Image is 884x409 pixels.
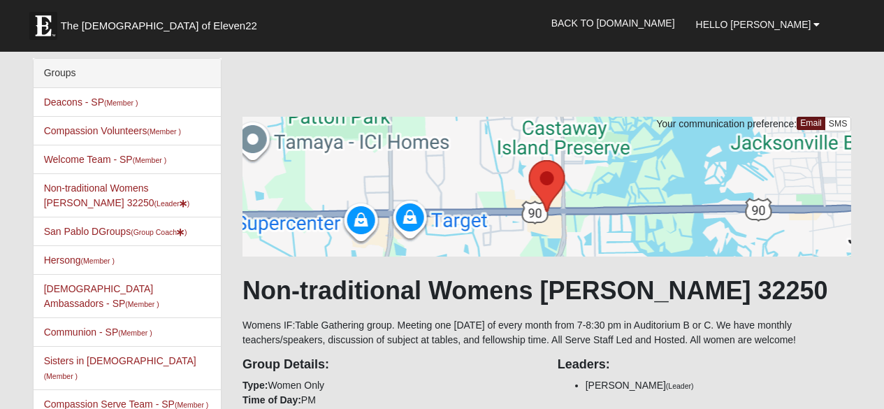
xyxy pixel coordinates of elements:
[825,117,852,131] a: SMS
[133,156,166,164] small: (Member )
[541,6,686,41] a: Back to [DOMAIN_NAME]
[44,372,78,380] small: (Member )
[29,12,57,40] img: Eleven22 logo
[558,357,852,373] h4: Leaders:
[125,300,159,308] small: (Member )
[81,257,115,265] small: (Member )
[242,275,851,306] h1: Non-traditional Womens [PERSON_NAME] 32250
[44,226,187,237] a: San Pablo DGroups(Group Coach)
[44,254,115,266] a: Hersong(Member )
[686,7,831,42] a: Hello [PERSON_NAME]
[656,118,797,129] span: Your communication preference:
[44,96,138,108] a: Deacons - SP(Member )
[44,182,190,208] a: Non-traditional Womens [PERSON_NAME] 32250(Leader)
[34,59,221,88] div: Groups
[131,228,187,236] small: (Group Coach )
[44,154,167,165] a: Welcome Team - SP(Member )
[154,199,190,208] small: (Leader )
[44,355,196,381] a: Sisters in [DEMOGRAPHIC_DATA](Member )
[104,99,138,107] small: (Member )
[147,127,181,136] small: (Member )
[242,357,537,373] h4: Group Details:
[22,5,302,40] a: The [DEMOGRAPHIC_DATA] of Eleven22
[666,382,694,390] small: (Leader)
[44,283,159,309] a: [DEMOGRAPHIC_DATA] Ambassadors - SP(Member )
[118,329,152,337] small: (Member )
[44,327,152,338] a: Communion - SP(Member )
[586,378,852,393] li: [PERSON_NAME]
[61,19,257,33] span: The [DEMOGRAPHIC_DATA] of Eleven22
[696,19,811,30] span: Hello [PERSON_NAME]
[44,125,181,136] a: Compassion Volunteers(Member )
[242,380,268,391] strong: Type:
[797,117,825,130] a: Email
